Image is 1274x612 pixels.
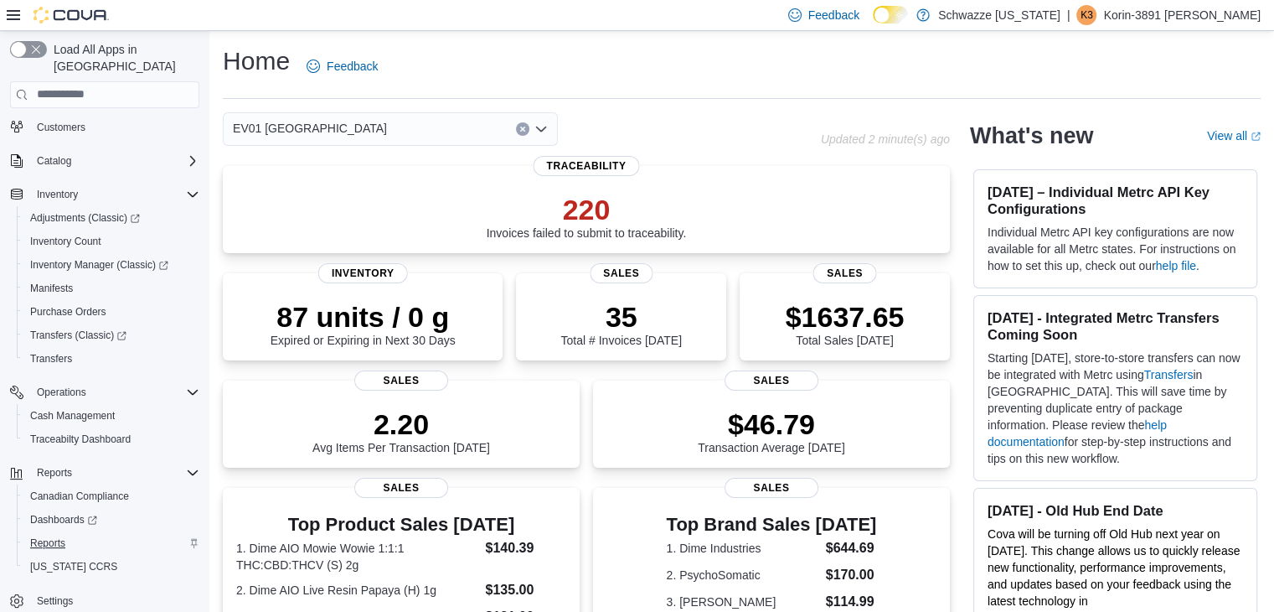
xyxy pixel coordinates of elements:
a: Transfers [23,349,79,369]
span: Manifests [30,282,73,295]
span: Purchase Orders [30,305,106,319]
dd: $644.69 [826,538,877,558]
h3: [DATE] – Individual Metrc API Key Configurations [988,184,1243,217]
button: Clear input [516,122,529,136]
span: Sales [813,263,876,283]
a: help documentation [988,418,1167,449]
span: Traceabilty Dashboard [23,429,199,449]
p: 220 [487,193,687,226]
button: Manifests [17,277,206,300]
span: Inventory Count [23,231,199,252]
a: [US_STATE] CCRS [23,557,124,577]
div: Invoices failed to submit to traceability. [487,193,687,240]
span: Customers [30,117,199,137]
svg: External link [1251,132,1261,142]
dd: $170.00 [826,565,877,585]
a: Transfers (Classic) [17,324,206,347]
p: 87 units / 0 g [271,300,456,334]
button: Open list of options [534,122,548,136]
a: Dashboards [17,508,206,532]
dd: $135.00 [485,580,565,600]
p: $1637.65 [786,300,905,334]
p: | [1067,5,1070,25]
a: Canadian Compliance [23,486,136,506]
span: Reports [23,533,199,553]
span: Transfers (Classic) [30,329,126,342]
span: Inventory [318,263,408,283]
span: Adjustments (Classic) [30,211,140,225]
h3: Top Product Sales [DATE] [236,515,566,535]
h1: Home [223,44,290,78]
a: Customers [30,117,92,137]
h3: [DATE] - Old Hub End Date [988,502,1243,519]
span: Inventory [37,188,78,201]
span: Settings [30,590,199,611]
span: Cash Management [30,409,115,423]
a: Feedback [300,49,384,83]
span: Canadian Compliance [30,490,129,503]
dt: 1. Dime AIO Mowie Wowie 1:1:1 THC:CBD:THCV (S) 2g [236,540,478,573]
div: Expired or Expiring in Next 30 Days [271,300,456,347]
div: Transaction Average [DATE] [698,407,845,454]
button: Reports [30,463,79,483]
div: Total Sales [DATE] [786,300,905,347]
p: Korin-3891 [PERSON_NAME] [1103,5,1261,25]
dt: 2. PsychoSomatic [667,567,819,583]
span: K3 [1081,5,1093,25]
p: Starting [DATE], store-to-store transfers can now be integrated with Metrc using in [GEOGRAPHIC_D... [988,350,1243,467]
span: Catalog [30,151,199,171]
span: Transfers (Classic) [23,325,199,345]
button: Transfers [17,347,206,371]
dt: 1. Dime Industries [667,540,819,557]
span: Inventory Count [30,235,101,248]
dd: $114.99 [826,592,877,612]
div: Total # Invoices [DATE] [560,300,681,347]
p: 2.20 [312,407,490,441]
span: Sales [725,478,818,498]
span: Traceability [533,156,639,176]
span: Transfers [30,352,72,366]
span: Inventory Manager (Classic) [30,258,168,272]
p: Individual Metrc API key configurations are now available for all Metrc states. For instructions ... [988,224,1243,274]
button: Canadian Compliance [17,485,206,508]
p: Schwazze [US_STATE] [938,5,1060,25]
span: Sales [354,371,448,391]
dd: $140.39 [485,538,565,558]
a: help file [1156,259,1196,272]
span: Dashboards [23,510,199,530]
span: Reports [30,463,199,483]
button: Traceabilty Dashboard [17,428,206,451]
span: Washington CCRS [23,557,199,577]
span: Dark Mode [873,23,874,24]
span: Reports [37,466,72,480]
button: Inventory Count [17,230,206,253]
span: Dashboards [30,513,97,526]
a: Settings [30,591,80,611]
span: Cash Management [23,406,199,426]
dt: 2. Dime AIO Live Resin Papaya (H) 1g [236,582,478,599]
span: Canadian Compliance [23,486,199,506]
div: Avg Items Per Transaction [DATE] [312,407,490,454]
input: Dark Mode [873,6,908,23]
span: Operations [37,386,86,399]
a: Transfers (Classic) [23,325,133,345]
span: [US_STATE] CCRS [30,560,117,573]
button: Customers [3,115,206,139]
span: Sales [354,478,448,498]
button: [US_STATE] CCRS [17,555,206,578]
button: Reports [3,461,206,485]
span: Operations [30,382,199,402]
span: Reports [30,537,65,550]
a: Purchase Orders [23,302,113,322]
a: View allExternal link [1207,129,1261,143]
button: Inventory [30,184,85,205]
span: Feedback [808,7,859,23]
h3: Top Brand Sales [DATE] [667,515,877,535]
button: Catalog [3,149,206,173]
span: Purchase Orders [23,302,199,322]
span: Sales [590,263,652,283]
a: Transfers [1144,368,1194,381]
span: Customers [37,121,85,134]
span: Adjustments (Classic) [23,208,199,228]
a: Adjustments (Classic) [23,208,147,228]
